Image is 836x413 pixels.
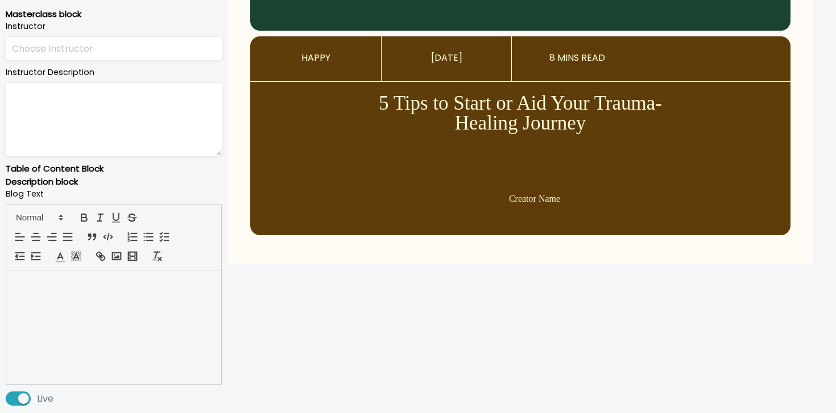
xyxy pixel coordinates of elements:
p: Description block [6,176,222,189]
label: Instructor Description [6,66,222,79]
input: Choose Instructor [6,37,222,60]
label: Blog Text [6,188,222,201]
label: Instructor [6,20,222,33]
p: [DATE] [382,51,511,65]
p: Table of Content Block [6,162,222,176]
p: HAPPY [250,51,381,65]
p: 8 MINS READ [512,51,643,65]
p: Masterclass block [6,8,222,21]
p: 5 Tips to Start or Aid Your Trauma-Healing Journey [353,93,688,133]
p: Creator Name [509,192,560,205]
span: Live [31,392,53,406]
